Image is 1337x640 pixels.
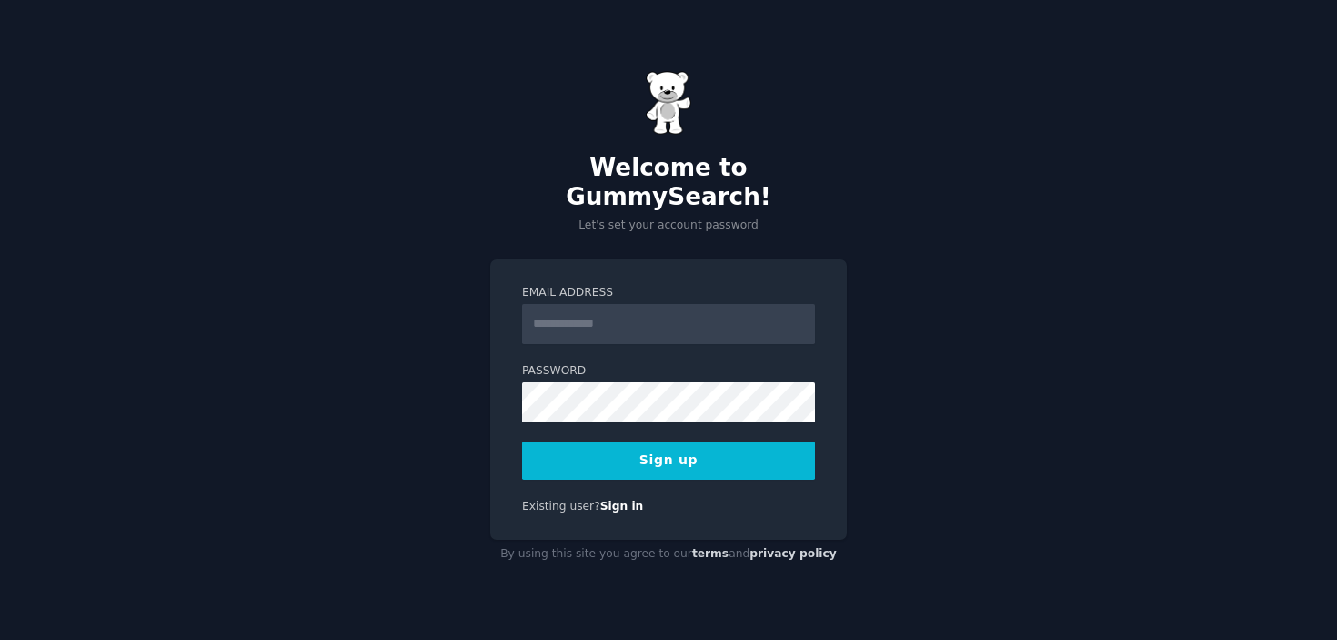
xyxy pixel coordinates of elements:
[600,500,644,513] a: Sign in
[490,218,847,234] p: Let's set your account password
[692,547,729,560] a: terms
[490,540,847,569] div: By using this site you agree to our and
[522,285,815,301] label: Email Address
[522,442,815,480] button: Sign up
[522,500,600,513] span: Existing user?
[522,363,815,380] label: Password
[749,547,837,560] a: privacy policy
[490,154,847,211] h2: Welcome to GummySearch!
[646,71,691,135] img: Gummy Bear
